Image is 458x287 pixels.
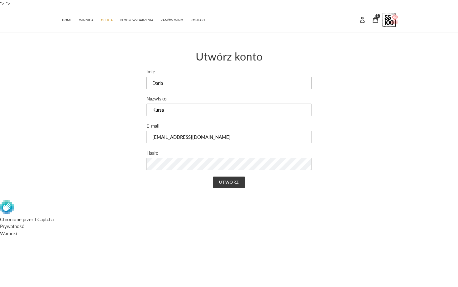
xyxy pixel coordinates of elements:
span: KONTAKT [191,18,206,22]
a: BLOG & WYDARZENIA [117,15,156,24]
label: Nazwisko [146,95,312,102]
input: Utwórz [213,177,245,188]
label: E-mail [146,122,312,129]
a: WINNICA [76,15,97,24]
span: OFERTA [101,18,113,22]
h1: Utwórz konto [146,50,312,63]
label: Hasło [146,149,312,157]
a: HOME [59,15,75,24]
a: ZAMÓW WINO [158,15,186,24]
a: 1 [369,13,382,26]
span: 1 [377,14,379,17]
a: KONTAKT [188,15,209,24]
label: Imię [146,68,312,75]
span: ZAMÓW WINO [161,18,183,22]
span: BLOG & WYDARZENIA [120,18,153,22]
span: HOME [62,18,72,22]
span: WINNICA [79,18,93,22]
a: OFERTA [98,15,116,24]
